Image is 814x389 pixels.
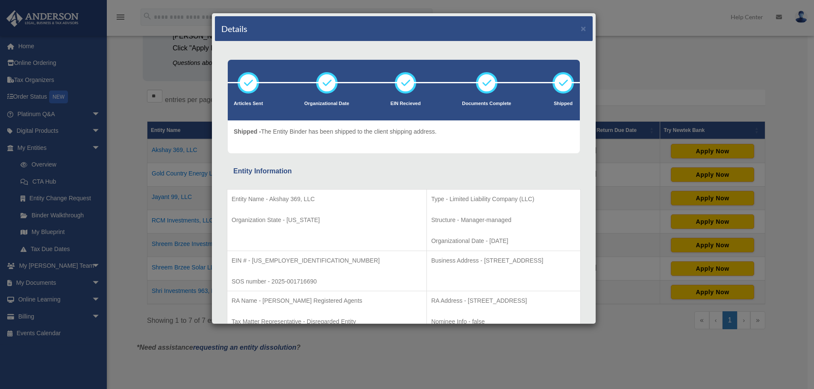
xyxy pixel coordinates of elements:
p: Structure - Manager-managed [431,215,576,225]
div: Entity Information [233,165,574,177]
h4: Details [221,23,247,35]
p: Type - Limited Liability Company (LLC) [431,194,576,205]
p: Shipped [552,99,574,108]
p: Nominee Info - false [431,316,576,327]
p: Organizational Date [304,99,349,108]
span: Shipped - [234,128,261,135]
p: Articles Sent [234,99,263,108]
p: EIN # - [US_EMPLOYER_IDENTIFICATION_NUMBER] [232,255,422,266]
p: Business Address - [STREET_ADDRESS] [431,255,576,266]
p: RA Name - [PERSON_NAME] Registered Agents [232,295,422,306]
p: SOS number - 2025-001716690 [232,276,422,287]
p: Documents Complete [462,99,511,108]
p: Organization State - [US_STATE] [232,215,422,225]
p: EIN Recieved [391,99,421,108]
p: RA Address - [STREET_ADDRESS] [431,295,576,306]
button: × [581,24,586,33]
p: The Entity Binder has been shipped to the client shipping address. [234,126,437,137]
p: Organizational Date - [DATE] [431,236,576,246]
p: Tax Matter Representative - Disregarded Entity [232,316,422,327]
p: Entity Name - Akshay 369, LLC [232,194,422,205]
